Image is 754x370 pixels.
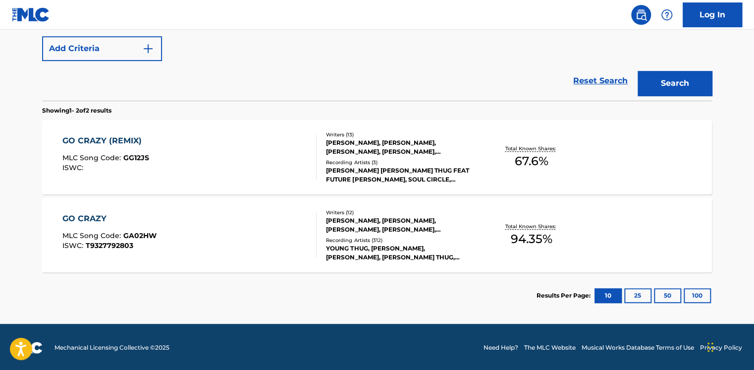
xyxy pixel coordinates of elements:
[505,145,558,152] p: Total Known Shares:
[62,135,149,147] div: GO CRAZY (REMIX)
[631,5,651,25] a: Public Search
[62,231,123,240] span: MLC Song Code :
[142,43,154,55] img: 9d2ae6d4665cec9f34b9.svg
[594,288,622,303] button: 10
[54,343,169,352] span: Mechanical Licensing Collective © 2025
[42,5,712,101] form: Search Form
[42,120,712,194] a: GO CRAZY (REMIX)MLC Song Code:GG12JSISWC:Writers (13)[PERSON_NAME], [PERSON_NAME], [PERSON_NAME],...
[42,198,712,272] a: GO CRAZYMLC Song Code:GA02HWISWC:T9327792803Writers (12)[PERSON_NAME], [PERSON_NAME], [PERSON_NAM...
[62,153,123,162] span: MLC Song Code :
[326,237,476,244] div: Recording Artists ( 312 )
[123,231,157,240] span: GA02HW
[684,288,711,303] button: 100
[568,70,633,92] a: Reset Search
[700,343,742,352] a: Privacy Policy
[123,153,149,162] span: GG12JS
[654,288,681,303] button: 50
[511,230,552,248] span: 94.35 %
[326,131,476,138] div: Writers ( 13 )
[537,291,593,300] p: Results Per Page:
[62,213,157,225] div: GO CRAZY
[515,152,548,170] span: 67.6 %
[505,223,558,230] p: Total Known Shares:
[657,5,677,25] div: Help
[624,288,651,303] button: 25
[638,71,712,96] button: Search
[62,241,86,250] span: ISWC :
[524,343,576,352] a: The MLC Website
[12,7,50,22] img: MLC Logo
[42,106,111,115] p: Showing 1 - 2 of 2 results
[86,241,133,250] span: T9327792803
[326,216,476,234] div: [PERSON_NAME], [PERSON_NAME], [PERSON_NAME], [PERSON_NAME], [PERSON_NAME], TRE [PERSON_NAME], [PE...
[326,244,476,262] div: YOUNG THUG, [PERSON_NAME], [PERSON_NAME], [PERSON_NAME] THUG, [PERSON_NAME], [PERSON_NAME], [PERS...
[326,209,476,216] div: Writers ( 12 )
[326,166,476,184] div: [PERSON_NAME] [PERSON_NAME] THUG FEAT FUTURE [PERSON_NAME], SOUL CIRCLE, [PERSON_NAME] [PERSON_NA...
[661,9,673,21] img: help
[62,163,86,172] span: ISWC :
[635,9,647,21] img: search
[484,343,518,352] a: Need Help?
[707,332,713,362] div: Drag
[683,2,742,27] a: Log In
[42,36,162,61] button: Add Criteria
[326,159,476,166] div: Recording Artists ( 3 )
[704,322,754,370] iframe: Chat Widget
[326,138,476,156] div: [PERSON_NAME], [PERSON_NAME], [PERSON_NAME], [PERSON_NAME], [PERSON_NAME], [PERSON_NAME], [PERSON...
[582,343,694,352] a: Musical Works Database Terms of Use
